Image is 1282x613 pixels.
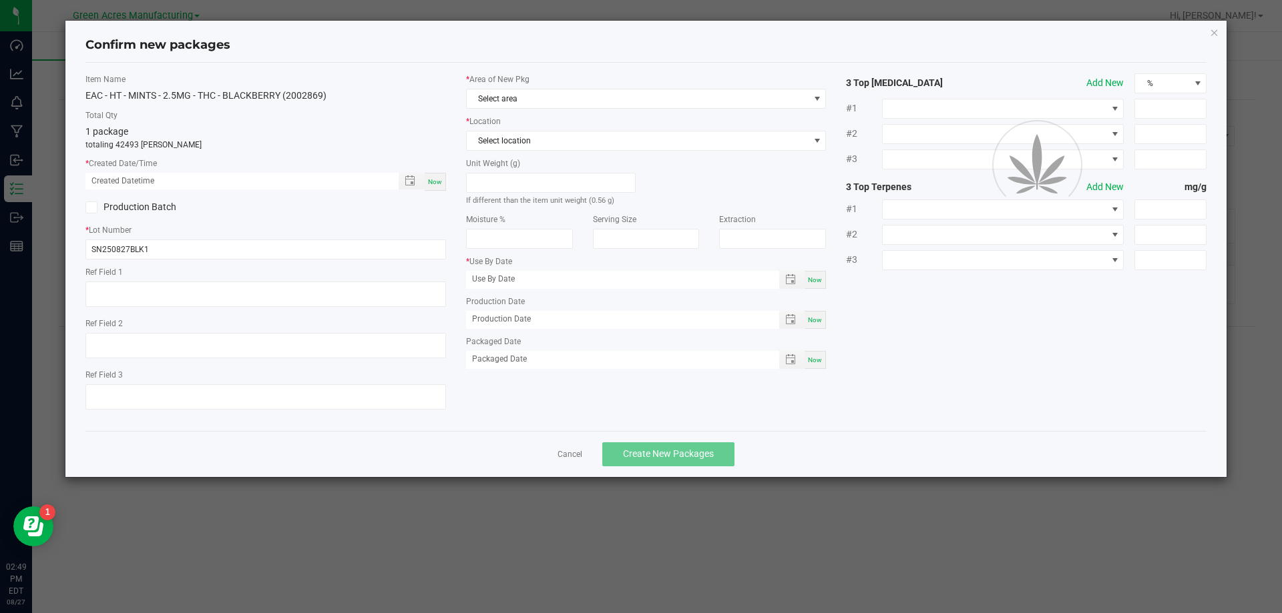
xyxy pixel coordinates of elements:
[13,506,53,546] iframe: Resource center
[719,213,826,225] label: Extraction
[85,173,385,189] input: Created Datetime
[808,276,822,283] span: Now
[85,224,446,236] label: Lot Number
[1086,76,1124,90] button: Add New
[466,196,614,205] small: If different than the item unit weight (0.56 g)
[467,131,809,150] span: Select location
[85,139,446,151] p: totaling 42493 [PERSON_NAME]
[466,131,827,151] span: NO DATA FOUND
[466,336,827,348] label: Packaged Date
[466,271,765,287] input: Use By Date
[85,37,1207,54] h4: Confirm new packages
[85,369,446,381] label: Ref Field 3
[602,442,734,466] button: Create New Packages
[1135,74,1189,93] span: %
[593,213,700,225] label: Serving Size
[846,101,882,115] span: #1
[623,448,714,459] span: Create New Packages
[466,89,827,109] span: NO DATA FOUND
[882,99,1124,119] span: NO DATA FOUND
[558,449,582,460] a: Cancel
[85,200,256,214] label: Production Batch
[466,73,827,85] label: Area of New Pkg
[466,157,636,169] label: Unit Weight (g)
[85,157,446,169] label: Created Date/Time
[39,504,55,520] iframe: Resource center unread badge
[85,109,446,121] label: Total Qty
[466,295,827,308] label: Production Date
[846,76,990,90] strong: 3 Top [MEDICAL_DATA]
[466,115,827,127] label: Location
[466,255,827,267] label: Use By Date
[85,266,446,278] label: Ref Field 1
[779,271,805,289] span: Toggle popup
[808,316,822,324] span: Now
[85,126,128,137] span: 1 package
[466,213,573,225] label: Moisture %
[85,89,446,103] div: EAC - HT - MINTS - 2.5MG - THC - BLACKBERRY (2002869)
[779,311,805,329] span: Toggle popup
[399,173,425,189] span: Toggle popup
[85,73,446,85] label: Item Name
[466,351,765,368] input: Packaged Date
[428,178,442,185] span: Now
[467,89,809,108] span: Select area
[85,318,446,330] label: Ref Field 2
[466,311,765,328] input: Production Date
[808,356,822,364] span: Now
[779,351,805,369] span: Toggle popup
